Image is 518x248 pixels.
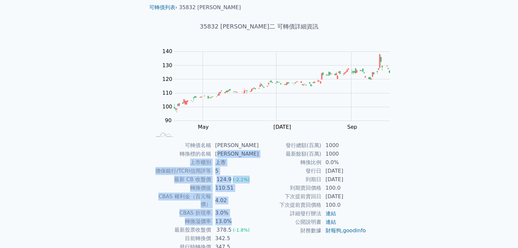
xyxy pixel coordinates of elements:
td: 0.0% [322,158,366,167]
li: › [149,4,177,11]
td: 上市 [211,158,259,167]
tspan: 100 [162,104,172,110]
td: 發行總額(百萬) [259,141,322,150]
a: goodinfo [343,227,366,234]
tspan: 130 [162,62,172,68]
td: 100.0 [322,201,366,209]
td: 財務數據 [259,226,322,235]
td: [DATE] [322,167,366,175]
g: Chart [159,48,400,143]
a: 連結 [326,210,336,217]
a: 可轉債列表 [149,4,175,10]
td: 轉換溢價率 [152,217,211,226]
a: 財報狗 [326,227,341,234]
li: 35832 [PERSON_NAME] [179,4,241,11]
td: 目前轉換價 [152,234,211,243]
td: 342.5 [211,234,259,243]
td: 詳細發行辦法 [259,209,322,218]
h1: 35832 [PERSON_NAME]二 可轉債詳細資訊 [144,22,374,31]
td: CBAS 折現率 [152,209,211,217]
span: (-1.8%) [233,227,250,233]
td: 發行日 [259,167,322,175]
tspan: May [198,124,209,130]
tspan: [DATE] [273,124,291,130]
td: 公開說明書 [259,218,322,226]
td: [PERSON_NAME] [211,141,259,150]
td: 最新餘額(百萬) [259,150,322,158]
td: 轉換價值 [152,184,211,192]
td: 1000 [322,141,366,150]
td: [PERSON_NAME] [211,150,259,158]
td: 13.0% [211,217,259,226]
td: 4.02 [211,192,259,209]
td: 1000 [322,150,366,158]
td: 擔保銀行/TCRI信用評等 [152,167,211,175]
tspan: 110 [162,90,172,96]
td: 轉換比例 [259,158,322,167]
td: 下次提前賣回日 [259,192,322,201]
span: (-2.1%) [233,177,250,182]
td: 到期日 [259,175,322,184]
td: 最新 CB 收盤價 [152,175,211,184]
td: 最新股票收盤價 [152,226,211,234]
div: 378.5 [215,226,233,234]
td: 下次提前賣回價格 [259,201,322,209]
td: 100.0 [322,184,366,192]
td: [DATE] [322,192,366,201]
div: 124.9 [215,176,233,183]
td: 110.51 [211,184,259,192]
td: 3.0% [211,209,259,217]
td: 到期賣回價格 [259,184,322,192]
td: 上市櫃別 [152,158,211,167]
td: 5 [211,167,259,175]
tspan: 140 [162,48,172,54]
td: CBAS 權利金（百元報價） [152,192,211,209]
td: [DATE] [322,175,366,184]
tspan: Sep [347,124,357,130]
td: 可轉債名稱 [152,141,211,150]
tspan: 90 [165,117,171,124]
td: 轉換標的名稱 [152,150,211,158]
a: 連結 [326,219,336,225]
tspan: 120 [162,76,172,82]
td: , [322,226,366,235]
